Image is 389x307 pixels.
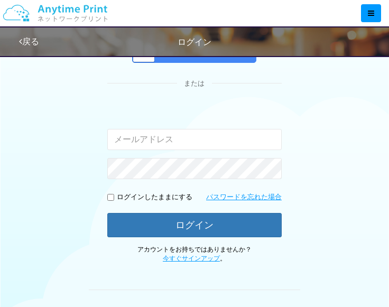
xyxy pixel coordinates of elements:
[163,255,226,262] span: 。
[19,37,39,46] a: 戻る
[107,213,282,237] button: ログイン
[107,129,282,150] input: メールアドレス
[163,255,220,262] a: 今すぐサインアップ
[107,79,282,89] div: または
[117,192,192,202] p: ログインしたままにする
[107,245,282,263] p: アカウントをお持ちではありませんか？
[178,38,211,46] span: ログイン
[206,192,282,202] a: パスワードを忘れた場合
